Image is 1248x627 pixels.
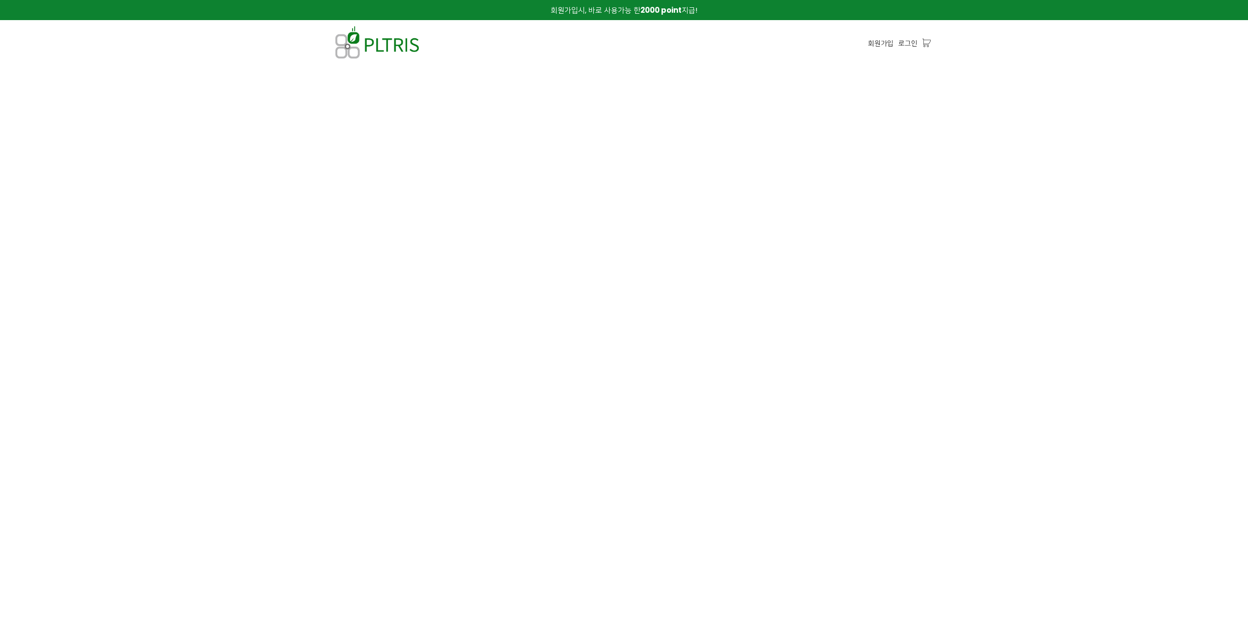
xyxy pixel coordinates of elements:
a: 로그인 [898,38,917,49]
strong: 2000 point [640,5,682,15]
a: 회원가입 [868,38,893,49]
span: 회원가입시, 바로 사용가능 한 지급! [551,5,697,15]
